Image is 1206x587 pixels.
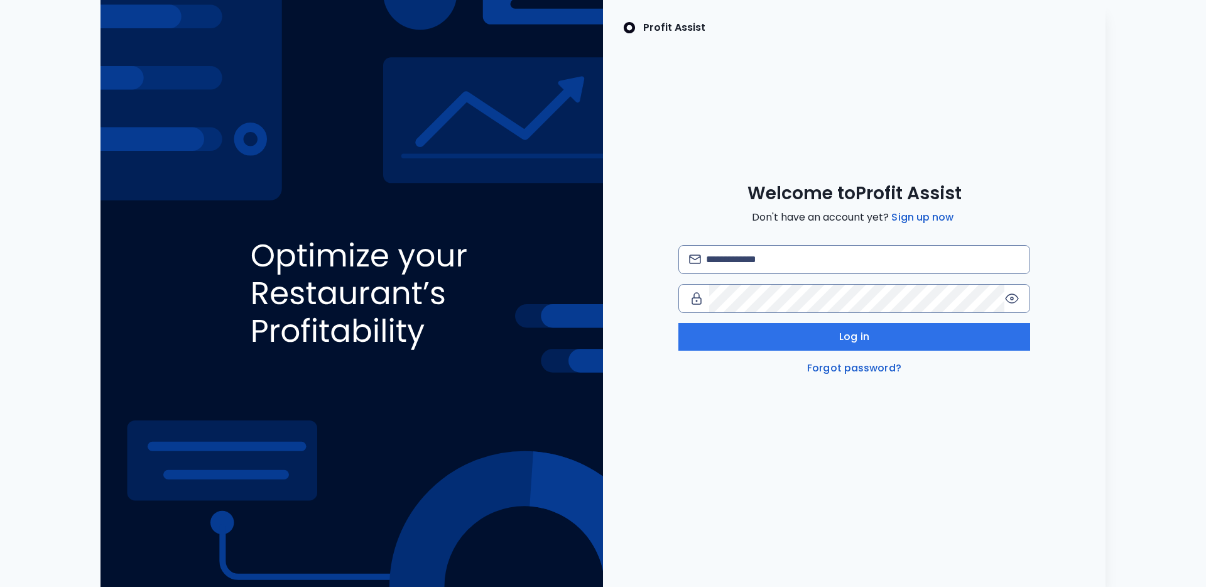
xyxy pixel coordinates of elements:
[623,20,636,35] img: SpotOn Logo
[689,255,701,264] img: email
[747,182,962,205] span: Welcome to Profit Assist
[805,361,904,376] a: Forgot password?
[752,210,956,225] span: Don't have an account yet?
[643,20,705,35] p: Profit Assist
[678,323,1030,351] button: Log in
[839,329,869,344] span: Log in
[889,210,956,225] a: Sign up now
